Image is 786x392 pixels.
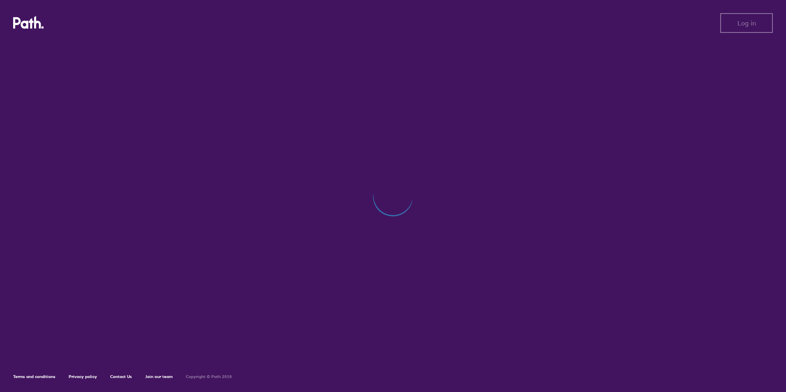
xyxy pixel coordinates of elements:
button: Log in [720,13,773,33]
a: Join our team [145,374,173,379]
a: Terms and conditions [13,374,55,379]
a: Privacy policy [69,374,97,379]
h6: Copyright © Path 2018 [186,374,232,379]
a: Contact Us [110,374,132,379]
span: Log in [737,19,756,27]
